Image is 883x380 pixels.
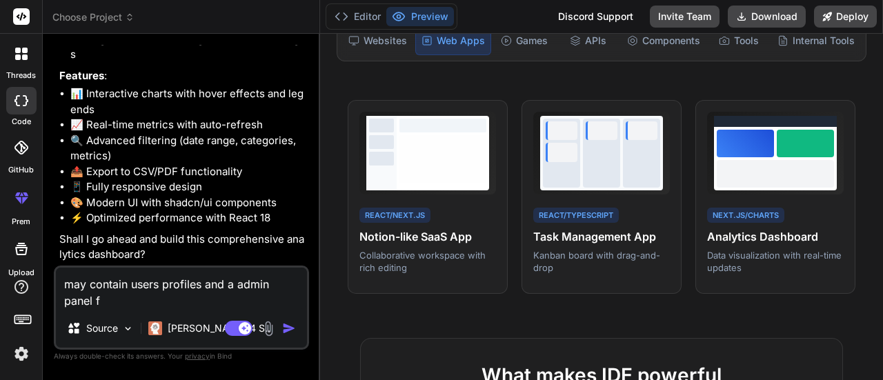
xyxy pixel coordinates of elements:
[533,228,670,245] h4: Task Management App
[168,321,270,335] p: [PERSON_NAME] 4 S..
[8,164,34,176] label: GitHub
[52,10,135,24] span: Choose Project
[359,249,496,274] p: Collaborative workspace with rich editing
[54,350,309,363] p: Always double-check its answers. Your in Bind
[70,32,306,63] li: package.json + next.config.js + tailwind.config.js
[8,267,34,279] label: Upload
[122,323,134,334] img: Pick Models
[59,232,306,263] p: Shall I go ahead and build this comprehensive analytics dashboard?
[70,133,306,164] li: 🔍 Advanced filtering (date range, categories, metrics)
[70,195,306,211] li: 🎨 Modern UI with shadcn/ui components
[550,6,642,28] div: Discord Support
[282,321,296,335] img: icon
[86,321,118,335] p: Source
[533,208,619,223] div: React/TypeScript
[185,352,210,360] span: privacy
[56,268,307,309] textarea: may contain users profiles and a admin panel
[59,68,306,84] p: :
[70,179,306,195] li: 📱 Fully responsive design
[494,26,555,55] div: Games
[70,164,306,180] li: 📤 Export to CSV/PDF functionality
[707,228,844,245] h4: Analytics Dashboard
[10,342,33,366] img: settings
[557,26,618,55] div: APIs
[707,208,784,223] div: Next.js/Charts
[533,249,670,274] p: Kanban board with drag-and-drop
[386,7,454,26] button: Preview
[70,117,306,133] li: 📈 Real-time metrics with auto-refresh
[148,321,162,335] img: Claude 4 Sonnet
[12,116,31,128] label: code
[707,249,844,274] p: Data visualization with real-time updates
[343,26,413,55] div: Websites
[622,26,706,55] div: Components
[359,208,430,223] div: React/Next.js
[772,26,860,55] div: Internal Tools
[6,70,36,81] label: threads
[12,216,30,228] label: prem
[261,321,277,337] img: attachment
[650,6,720,28] button: Invite Team
[359,228,496,245] h4: Notion-like SaaS App
[329,7,386,26] button: Editor
[708,26,769,55] div: Tools
[728,6,806,28] button: Download
[70,86,306,117] li: 📊 Interactive charts with hover effects and legends
[814,6,877,28] button: Deploy
[70,210,306,226] li: ⚡ Optimized performance with React 18
[59,69,104,82] strong: Features
[415,26,491,55] div: Web Apps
